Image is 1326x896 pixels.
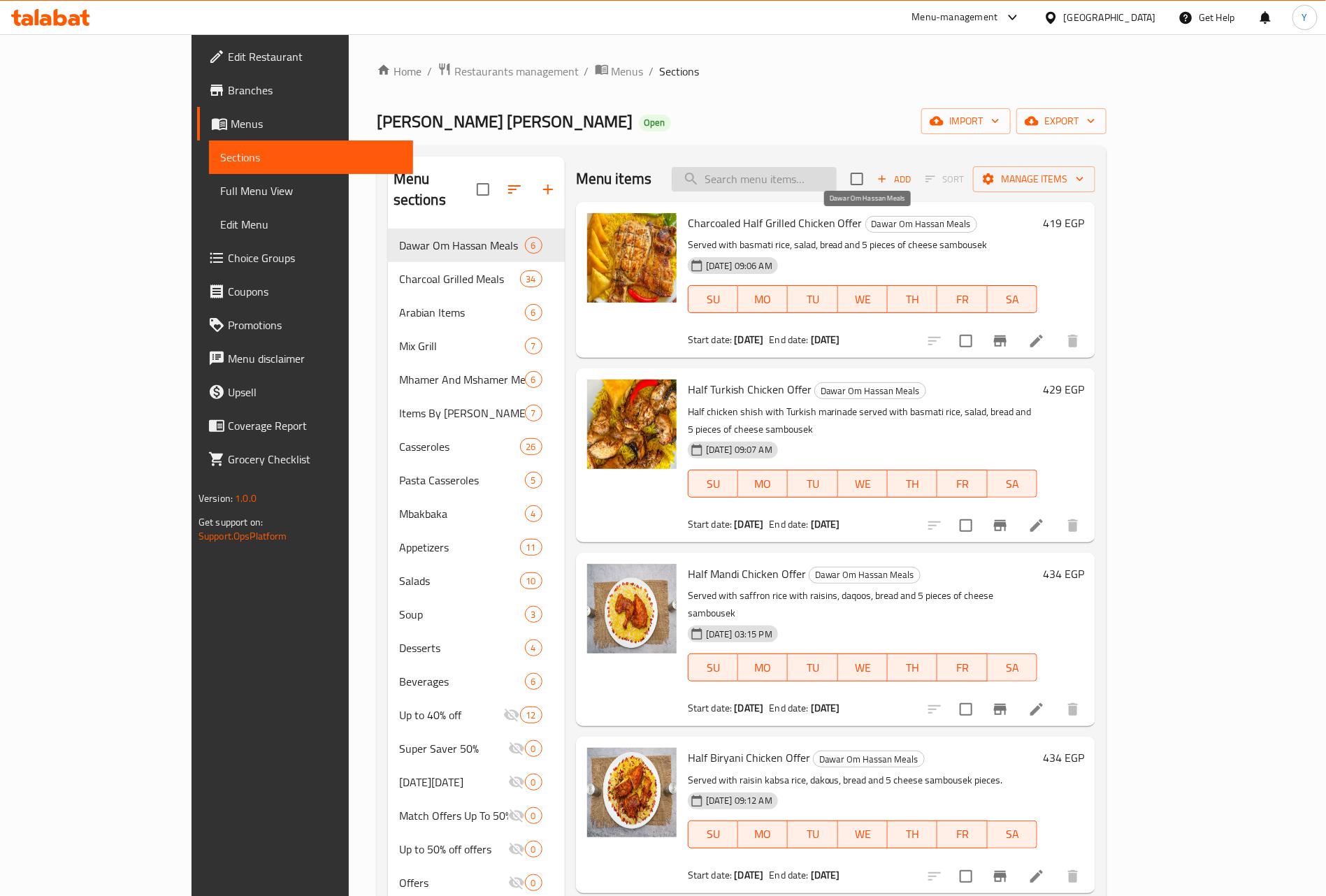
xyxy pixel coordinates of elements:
[521,709,542,722] span: 12
[531,173,565,206] button: Add section
[872,168,916,190] button: Add
[937,470,987,498] button: FR
[1028,868,1045,885] a: Edit menu item
[521,575,542,588] span: 10
[209,208,413,241] a: Edit Menu
[525,740,542,757] div: items
[943,658,981,678] span: FR
[738,653,788,681] button: MO
[520,270,542,287] div: items
[866,216,977,232] span: Dawar Om Hassan Meals
[197,375,413,409] a: Upsell
[399,606,525,623] div: Soup
[197,107,413,140] a: Menus
[197,73,413,107] a: Branches
[508,874,525,891] svg: Inactive section
[912,9,998,26] div: Menu-management
[937,285,987,313] button: FR
[770,331,809,349] span: End date:
[688,747,810,768] span: Half Biryani Chicken Offer
[688,285,738,313] button: SU
[811,866,840,884] b: [DATE]
[844,289,882,310] span: WE
[399,237,525,254] div: Dawar Om Hassan Meals
[525,505,542,522] div: items
[888,470,937,498] button: TH
[399,841,508,858] span: Up to 50% off offers
[700,259,778,273] span: [DATE] 09:06 AM
[813,751,925,767] div: Dawar Om Hassan Meals
[838,821,888,848] button: WE
[916,168,973,190] span: Select section first
[388,329,565,363] div: Mix Grill7
[738,285,788,313] button: MO
[521,273,542,286] span: 34
[814,382,926,399] div: Dawar Om Hassan Meals
[399,572,520,589] div: Salads
[399,304,525,321] div: Arabian Items
[525,606,542,623] div: items
[993,289,1032,310] span: SA
[993,658,1032,678] span: SA
[526,642,542,655] span: 4
[199,527,287,545] a: Support.OpsPlatform
[388,631,565,665] div: Desserts4
[688,866,733,884] span: Start date:
[844,824,882,844] span: WE
[526,306,542,319] span: 6
[595,62,644,80] a: Menus
[526,407,542,420] span: 7
[744,658,782,678] span: MO
[399,505,525,522] div: Mbakbaka
[399,874,508,891] span: Offers
[983,509,1017,542] button: Branch-specific-item
[893,289,932,310] span: TH
[388,363,565,396] div: Mhamer And Mshamer Meals6
[228,317,402,333] span: Promotions
[793,474,832,494] span: TU
[587,748,677,837] img: Half Biryani Chicken Offer
[1302,10,1308,25] span: Y
[788,470,837,498] button: TU
[738,470,788,498] button: MO
[377,106,633,137] span: [PERSON_NAME] [PERSON_NAME]
[525,874,542,891] div: items
[228,250,402,266] span: Choice Groups
[399,472,525,489] div: Pasta Casseroles
[399,807,508,824] span: Match Offers Up To 50%
[688,236,1037,254] p: Served with basmati rice, salad, bread and 5 pieces of cheese sambousek
[688,772,1037,789] p: Served with raisin kabsa rice, dakous, bread and 5 cheese sambousek pieces.
[988,285,1037,313] button: SA
[838,285,888,313] button: WE
[525,304,542,321] div: items
[984,171,1084,188] span: Manage items
[399,405,525,421] div: Items By Kilo
[377,62,1107,80] nav: breadcrumb
[809,567,920,583] span: Dawar Om Hassan Meals
[526,742,542,756] span: 0
[399,338,525,354] span: Mix Grill
[1056,509,1090,542] button: delete
[688,563,806,584] span: Half Mandi Chicken Offer
[983,860,1017,893] button: Branch-specific-item
[521,541,542,554] span: 11
[694,824,733,844] span: SU
[388,765,565,799] div: [DATE][DATE]0
[526,373,542,386] span: 6
[388,530,565,564] div: Appetizers11
[388,665,565,698] div: Beverages6
[688,331,733,349] span: Start date:
[1043,564,1084,584] h6: 434 EGP
[228,451,402,468] span: Grocery Checklist
[735,515,764,533] b: [DATE]
[526,608,542,621] span: 3
[525,807,542,824] div: items
[793,658,832,678] span: TU
[770,515,809,533] span: End date:
[744,824,782,844] span: MO
[842,164,872,194] span: Select section
[399,774,508,790] div: Black Friday
[388,430,565,463] div: Casseroles26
